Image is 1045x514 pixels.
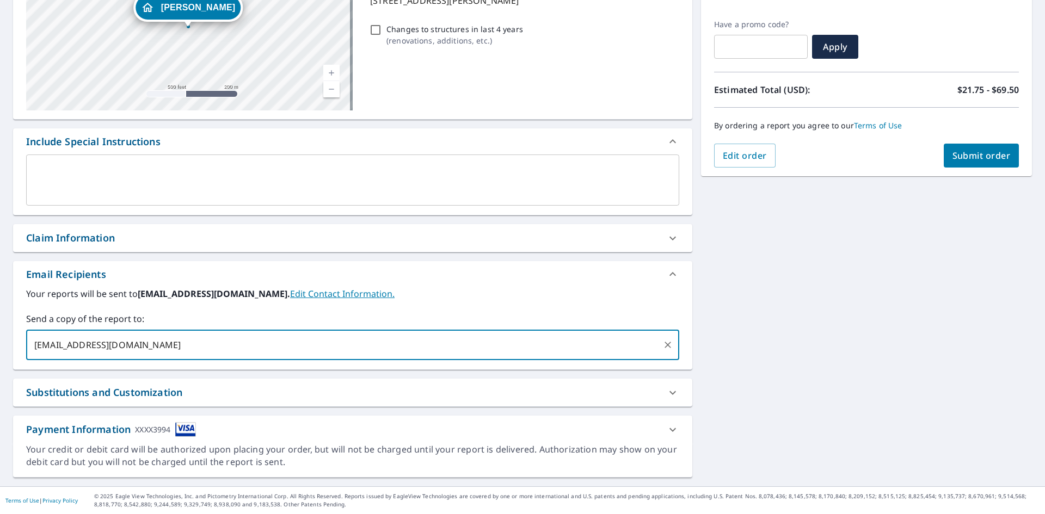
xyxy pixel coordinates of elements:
[660,337,675,352] button: Clear
[386,23,523,35] p: Changes to structures in last 4 years
[135,422,170,437] div: XXXX3994
[714,144,776,168] button: Edit order
[723,150,767,162] span: Edit order
[812,35,858,59] button: Apply
[13,379,692,406] div: Substitutions and Customization
[94,492,1040,509] p: © 2025 Eagle View Technologies, Inc. and Pictometry International Corp. All Rights Reserved. Repo...
[26,287,679,300] label: Your reports will be sent to
[26,443,679,468] div: Your credit or debit card will be authorized upon placing your order, but will not be charged unt...
[714,20,808,29] label: Have a promo code?
[5,497,78,504] p: |
[42,497,78,504] a: Privacy Policy
[290,288,395,300] a: EditContactInfo
[13,416,692,443] div: Payment InformationXXXX3994cardImage
[138,288,290,300] b: [EMAIL_ADDRESS][DOMAIN_NAME].
[175,422,196,437] img: cardImage
[26,385,182,400] div: Substitutions and Customization
[323,65,340,81] a: Current Level 16, Zoom In
[714,83,866,96] p: Estimated Total (USD):
[5,497,39,504] a: Terms of Use
[26,134,161,149] div: Include Special Instructions
[161,3,235,11] span: [PERSON_NAME]
[26,312,679,325] label: Send a copy of the report to:
[821,41,850,53] span: Apply
[26,267,106,282] div: Email Recipients
[854,120,902,131] a: Terms of Use
[323,81,340,97] a: Current Level 16, Zoom Out
[952,150,1011,162] span: Submit order
[13,128,692,154] div: Include Special Instructions
[13,261,692,287] div: Email Recipients
[13,224,692,252] div: Claim Information
[386,35,523,46] p: ( renovations, additions, etc. )
[26,422,196,437] div: Payment Information
[26,231,115,245] div: Claim Information
[944,144,1019,168] button: Submit order
[957,83,1019,96] p: $21.75 - $69.50
[714,121,1019,131] p: By ordering a report you agree to our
